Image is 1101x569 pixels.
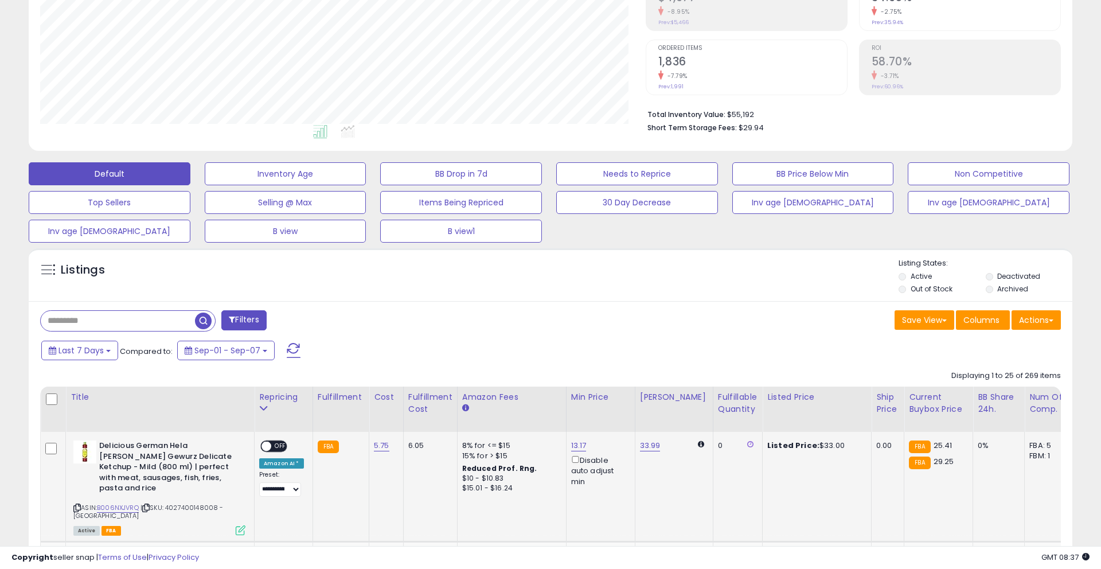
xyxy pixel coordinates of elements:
[658,45,847,52] span: Ordered Items
[149,552,199,563] a: Privacy Policy
[658,19,689,26] small: Prev: $5,466
[120,346,173,357] span: Compared to:
[408,441,448,451] div: 6.05
[732,191,894,214] button: Inv age [DEMOGRAPHIC_DATA]
[877,7,902,16] small: -2.75%
[71,391,249,403] div: Title
[647,107,1052,120] li: $55,192
[732,162,894,185] button: BB Price Below Min
[29,191,190,214] button: Top Sellers
[872,19,903,26] small: Prev: 35.94%
[647,110,725,119] b: Total Inventory Value:
[909,391,968,415] div: Current Buybox Price
[872,55,1060,71] h2: 58.70%
[462,484,557,493] div: $15.01 - $16.24
[658,83,684,90] small: Prev: 1,991
[1012,310,1061,330] button: Actions
[908,191,1069,214] button: Inv age [DEMOGRAPHIC_DATA]
[663,7,690,16] small: -8.95%
[99,441,239,497] b: Delicious German Hela [PERSON_NAME] Gewurz Delicate Ketchup - Mild (800 ml) | perfect with meat, ...
[908,162,1069,185] button: Non Competitive
[767,391,866,403] div: Listed Price
[259,471,304,497] div: Preset:
[997,284,1028,294] label: Archived
[101,526,121,536] span: FBA
[571,391,630,403] div: Min Price
[895,310,954,330] button: Save View
[259,391,308,403] div: Repricing
[73,441,96,463] img: 31dsFmgADVL._SL40_.jpg
[909,457,930,469] small: FBA
[29,162,190,185] button: Default
[73,441,245,534] div: ASIN:
[571,440,587,451] a: 13.17
[73,526,100,536] span: All listings currently available for purchase on Amazon
[374,440,389,451] a: 5.75
[271,442,290,451] span: OFF
[462,474,557,484] div: $10 - $10.83
[640,440,661,451] a: 33.99
[374,391,399,403] div: Cost
[909,441,930,453] small: FBA
[11,552,199,563] div: seller snap | |
[767,440,819,451] b: Listed Price:
[462,441,557,451] div: 8% for <= $15
[934,440,952,451] span: 25.41
[718,391,758,415] div: Fulfillable Quantity
[1029,441,1067,451] div: FBA: 5
[61,262,105,278] h5: Listings
[380,220,542,243] button: B view1
[221,310,266,330] button: Filters
[73,503,224,520] span: | SKU: 4027400148008 - [GEOGRAPHIC_DATA]
[899,258,1072,269] p: Listing States:
[663,72,688,80] small: -7.79%
[58,345,104,356] span: Last 7 Days
[911,284,952,294] label: Out of Stock
[41,341,118,360] button: Last 7 Days
[462,451,557,461] div: 15% for > $15
[718,441,753,451] div: 0
[194,345,260,356] span: Sep-01 - Sep-07
[205,220,366,243] button: B view
[963,314,1000,326] span: Columns
[640,391,708,403] div: [PERSON_NAME]
[408,391,452,415] div: Fulfillment Cost
[205,162,366,185] button: Inventory Age
[658,55,847,71] h2: 1,836
[956,310,1010,330] button: Columns
[1029,391,1071,415] div: Num of Comp.
[11,552,53,563] strong: Copyright
[934,456,954,467] span: 29.25
[462,463,537,473] b: Reduced Prof. Rng.
[872,83,903,90] small: Prev: 60.96%
[318,441,339,453] small: FBA
[911,271,932,281] label: Active
[997,271,1040,281] label: Deactivated
[177,341,275,360] button: Sep-01 - Sep-07
[739,122,764,133] span: $29.94
[951,371,1061,381] div: Displaying 1 to 25 of 269 items
[380,191,542,214] button: Items Being Repriced
[462,403,469,414] small: Amazon Fees.
[767,441,862,451] div: $33.00
[556,162,718,185] button: Needs to Reprice
[380,162,542,185] button: BB Drop in 7d
[1029,451,1067,461] div: FBM: 1
[318,391,364,403] div: Fulfillment
[556,191,718,214] button: 30 Day Decrease
[259,458,304,469] div: Amazon AI *
[877,72,899,80] small: -3.71%
[876,391,899,415] div: Ship Price
[876,441,895,451] div: 0.00
[1041,552,1090,563] span: 2025-09-15 08:37 GMT
[647,123,737,132] b: Short Term Storage Fees:
[978,441,1016,451] div: 0%
[29,220,190,243] button: Inv age [DEMOGRAPHIC_DATA]
[978,391,1020,415] div: BB Share 24h.
[98,552,147,563] a: Terms of Use
[205,191,366,214] button: Selling @ Max
[462,391,561,403] div: Amazon Fees
[571,454,626,487] div: Disable auto adjust min
[97,503,139,513] a: B006NXJVRQ
[872,45,1060,52] span: ROI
